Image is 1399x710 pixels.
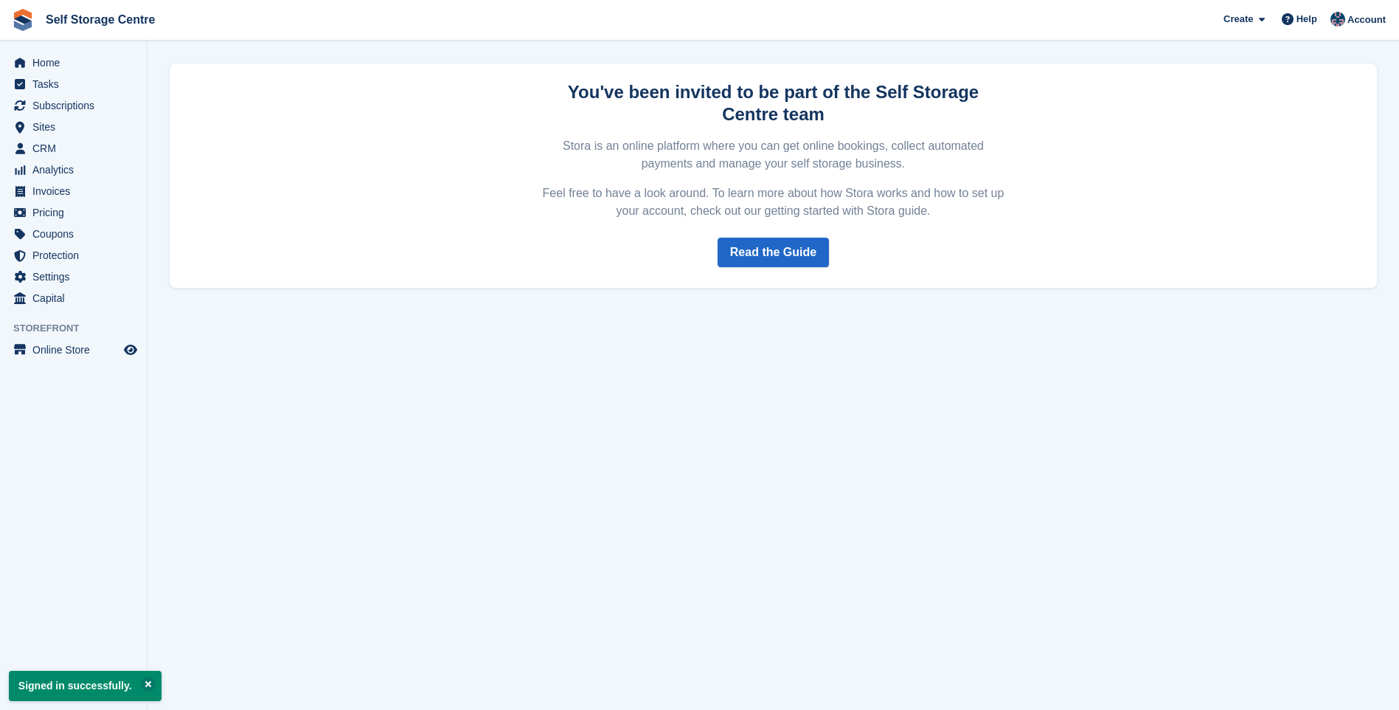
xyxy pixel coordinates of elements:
[7,95,139,116] a: menu
[7,138,139,159] a: menu
[32,340,121,360] span: Online Store
[1347,13,1386,27] span: Account
[7,224,139,244] a: menu
[7,202,139,223] a: menu
[7,340,139,360] a: menu
[32,266,121,287] span: Settings
[32,159,121,180] span: Analytics
[7,74,139,94] a: menu
[1296,12,1317,27] span: Help
[7,52,139,73] a: menu
[7,266,139,287] a: menu
[9,671,162,701] p: Signed in successfully.
[541,137,1007,173] p: Stora is an online platform where you can get online bookings, collect automated payments and man...
[32,288,121,309] span: Capital
[568,82,979,124] strong: You've been invited to be part of the Self Storage Centre team
[1330,12,1345,27] img: Clair Cole
[718,238,829,267] a: Read the Guide
[40,7,161,32] a: Self Storage Centre
[32,224,121,244] span: Coupons
[32,95,121,116] span: Subscriptions
[32,74,121,94] span: Tasks
[7,181,139,201] a: menu
[32,245,121,266] span: Protection
[541,185,1007,220] p: Feel free to have a look around. To learn more about how Stora works and how to set up your accou...
[32,202,121,223] span: Pricing
[32,52,121,73] span: Home
[7,117,139,137] a: menu
[32,138,121,159] span: CRM
[32,181,121,201] span: Invoices
[122,341,139,359] a: Preview store
[7,159,139,180] a: menu
[32,117,121,137] span: Sites
[7,245,139,266] a: menu
[12,9,34,31] img: stora-icon-8386f47178a22dfd0bd8f6a31ec36ba5ce8667c1dd55bd0f319d3a0aa187defe.svg
[1223,12,1253,27] span: Create
[13,321,147,336] span: Storefront
[7,288,139,309] a: menu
